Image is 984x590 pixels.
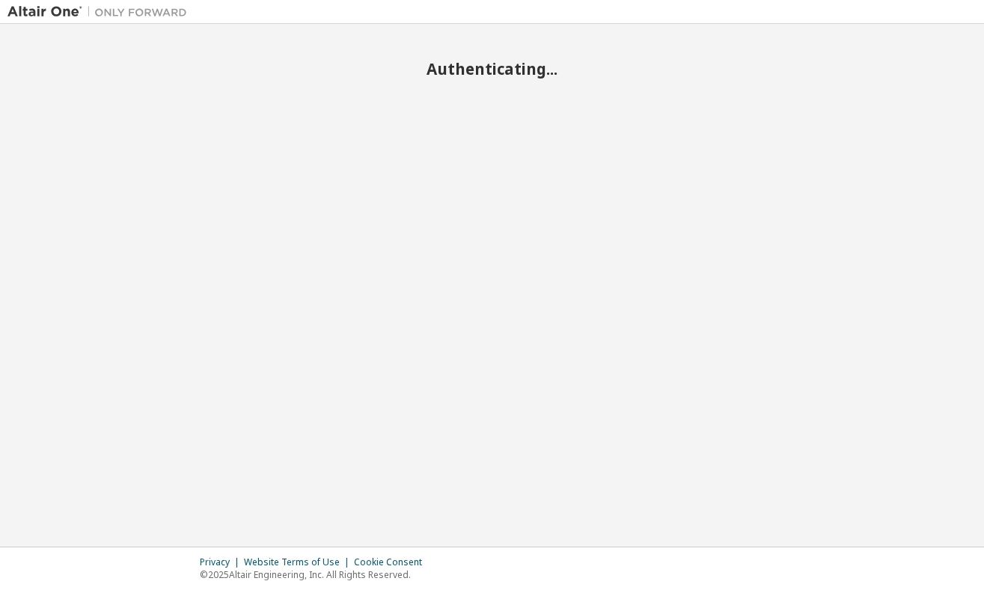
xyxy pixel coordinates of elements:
p: © 2025 Altair Engineering, Inc. All Rights Reserved. [200,568,431,581]
h2: Authenticating... [7,59,977,79]
div: Privacy [200,556,244,568]
img: Altair One [7,4,195,19]
div: Cookie Consent [354,556,431,568]
div: Website Terms of Use [244,556,354,568]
